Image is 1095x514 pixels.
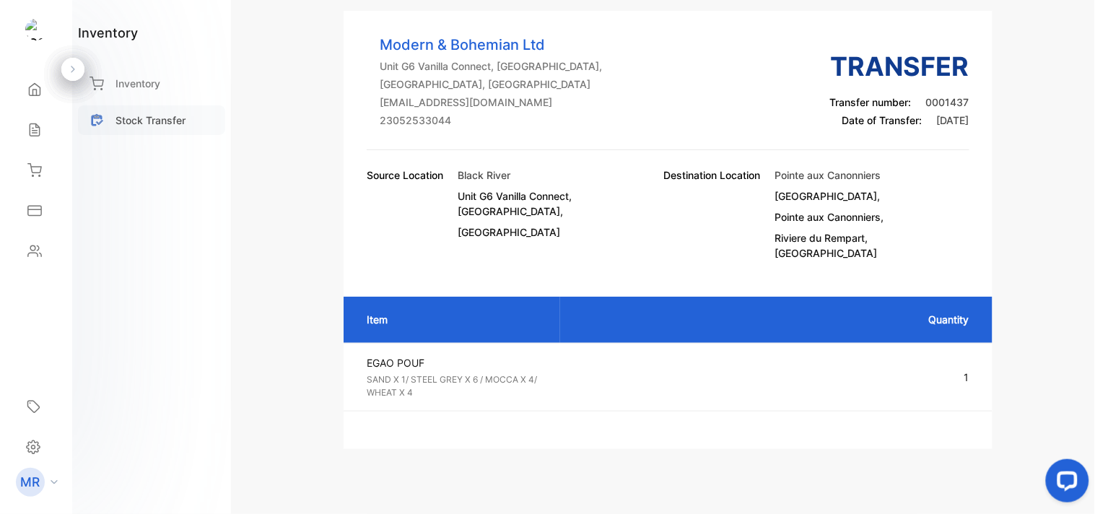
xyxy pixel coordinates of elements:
p: Inventory [115,76,160,91]
p: Quantity [575,312,969,327]
p: Unit G6 Vanilla Connect, [GEOGRAPHIC_DATA], [380,58,602,74]
p: Date of Transfer: [830,113,969,128]
p: [GEOGRAPHIC_DATA] [458,225,663,240]
img: logo [25,19,47,40]
p: [EMAIL_ADDRESS][DOMAIN_NAME] [380,95,602,110]
iframe: LiveChat chat widget [1034,453,1095,514]
p: Modern & Bohemian Ltd [380,34,602,56]
p: [GEOGRAPHIC_DATA], [775,188,955,204]
span: [DATE] [937,114,969,126]
p: Transfer number: [830,95,969,110]
p: [GEOGRAPHIC_DATA], [GEOGRAPHIC_DATA] [380,77,602,92]
a: Inventory [78,69,225,98]
p: Black River [458,167,663,183]
p: Stock Transfer [115,113,186,128]
p: Pointe aux Canonniers, [775,209,955,225]
h1: inventory [78,23,138,43]
p: Riviere du Rempart, [GEOGRAPHIC_DATA] [775,230,955,261]
p: Item [367,312,545,327]
p: 23052533044 [380,113,602,128]
p: MR [21,473,40,492]
h3: Transfer [830,47,969,86]
p: Destination Location [664,167,761,261]
p: Unit G6 Vanilla Connect, [GEOGRAPHIC_DATA], [458,188,663,219]
p: Pointe aux Canonniers [775,167,955,183]
p: 1 [572,370,969,385]
a: Stock Transfer [78,105,225,135]
p: EGAO POUF [367,355,548,370]
span: 0001437 [926,96,969,108]
p: Source Location [367,167,443,183]
p: SAND X 1/ STEEL GREY X 6 / MOCCA X 4/ WHEAT X 4 [367,373,548,399]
